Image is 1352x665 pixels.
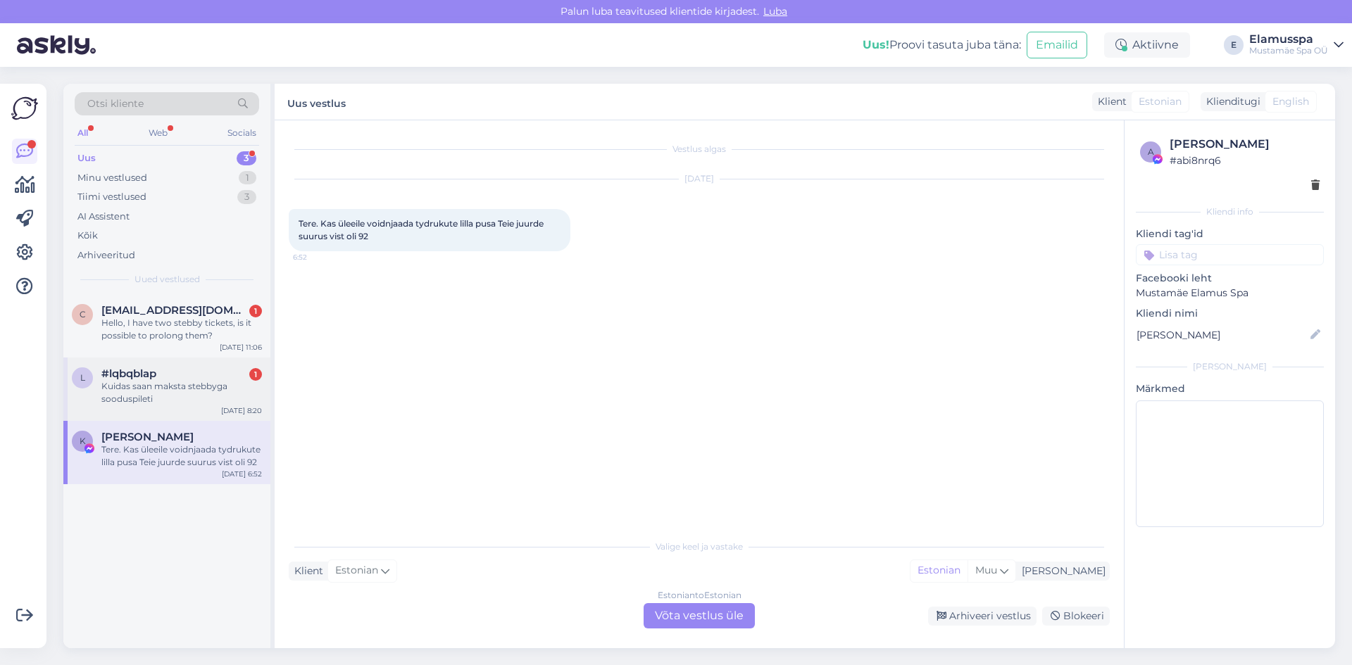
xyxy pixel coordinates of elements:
[1139,94,1182,109] span: Estonian
[101,367,156,380] span: #lqbqblap
[335,563,378,578] span: Estonian
[1201,94,1260,109] div: Klienditugi
[863,38,889,51] b: Uus!
[77,151,96,165] div: Uus
[910,560,968,581] div: Estonian
[11,95,38,122] img: Askly Logo
[644,603,755,628] div: Võta vestlus üle
[293,252,346,262] span: 6:52
[1249,34,1328,45] div: Elamusspa
[1016,564,1106,578] div: [PERSON_NAME]
[77,171,147,185] div: Minu vestlused
[1137,327,1308,343] input: Lisa nimi
[1136,205,1324,218] div: Kliendi info
[1224,35,1244,55] div: E
[1136,286,1324,300] p: Mustamäe Elamus Spa
[1092,94,1127,109] div: Klient
[289,540,1110,553] div: Valige keel ja vastake
[77,248,135,262] div: Arhiveeritud
[1042,607,1110,626] div: Blokeeri
[77,190,146,204] div: Tiimi vestlused
[1136,244,1324,265] input: Lisa tag
[1136,381,1324,396] p: Märkmed
[80,372,85,383] span: l
[289,172,1110,185] div: [DATE]
[77,229,98,243] div: Kõik
[287,92,346,111] label: Uus vestlus
[759,5,791,18] span: Luba
[1136,360,1324,373] div: [PERSON_NAME]
[1027,32,1087,58] button: Emailid
[975,564,997,576] span: Muu
[237,190,256,204] div: 3
[87,96,144,111] span: Otsi kliente
[249,305,262,317] div: 1
[249,368,262,381] div: 1
[101,443,262,469] div: Tere. Kas üleeile voidnjaada tydrukute lilla pusa Teie juurde suurus vist oli 92
[77,210,130,224] div: AI Assistent
[1148,146,1154,157] span: a
[1170,153,1320,168] div: # abi8nrq6
[101,380,262,405] div: Kuidas saan maksta stebbyga sooduspileti
[239,171,256,185] div: 1
[146,124,170,142] div: Web
[1272,94,1309,109] span: English
[1136,271,1324,286] p: Facebooki leht
[289,143,1110,156] div: Vestlus algas
[928,607,1037,626] div: Arhiveeri vestlus
[863,37,1021,53] div: Proovi tasuta juba täna:
[1136,306,1324,321] p: Kliendi nimi
[220,342,262,353] div: [DATE] 11:06
[222,469,262,479] div: [DATE] 6:52
[1170,136,1320,153] div: [PERSON_NAME]
[1104,32,1190,58] div: Aktiivne
[299,218,546,241] span: Tere. Kas üleeile voidnjaada tydrukute lilla pusa Teie juurde suurus vist oli 92
[75,124,91,142] div: All
[1136,227,1324,241] p: Kliendi tag'id
[1249,45,1328,56] div: Mustamäe Spa OÜ
[1249,34,1344,56] a: ElamusspaMustamäe Spa OÜ
[80,436,86,446] span: K
[101,304,248,317] span: ceyda101@hotmail.com
[289,564,323,578] div: Klient
[225,124,259,142] div: Socials
[221,405,262,416] div: [DATE] 8:20
[101,431,194,443] span: Kristina Tšebõkina
[134,273,200,286] span: Uued vestlused
[101,317,262,342] div: Hello, I have two stebby tickets, is it possible to prolong them?
[80,309,86,319] span: c
[237,151,256,165] div: 3
[658,589,741,602] div: Estonian to Estonian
